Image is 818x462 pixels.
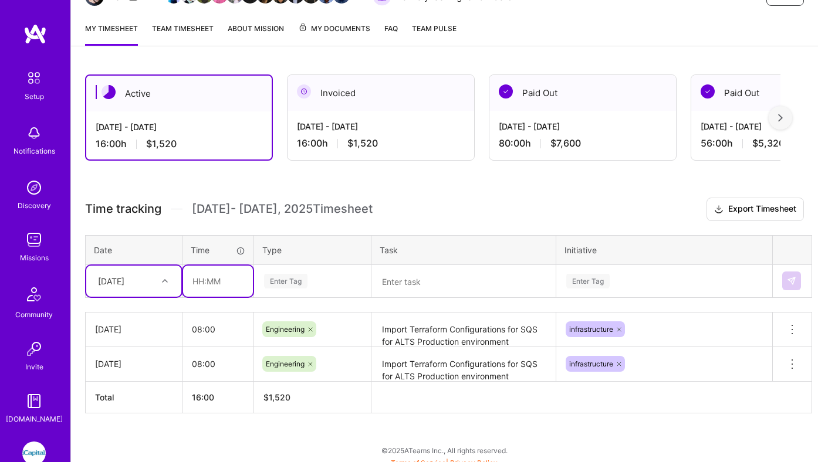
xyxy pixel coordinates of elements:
[266,325,305,334] span: Engineering
[182,314,253,345] input: HH:MM
[23,23,47,45] img: logo
[701,84,715,98] img: Paid Out
[373,314,555,346] textarea: Import Terraform Configurations for SQS for ALTS Production environment
[182,348,253,379] input: HH:MM
[266,359,305,368] span: Engineering
[412,24,457,33] span: Team Pulse
[707,198,804,221] button: Export Timesheet
[22,176,46,199] img: discovery
[499,120,667,133] div: [DATE] - [DATE]
[412,22,457,46] a: Team Pulse
[13,145,55,157] div: Notifications
[86,76,272,111] div: Active
[95,323,173,335] div: [DATE]
[25,90,44,103] div: Setup
[96,138,262,150] div: 16:00 h
[22,121,46,145] img: bell
[98,275,124,287] div: [DATE]
[22,228,46,252] img: teamwork
[96,121,262,133] div: [DATE] - [DATE]
[183,266,253,297] input: HH:MM
[298,22,370,46] a: My Documents
[192,202,373,216] span: [DATE] - [DATE] , 2025 Timesheet
[263,392,290,402] span: $ 1,520
[489,75,676,111] div: Paid Out
[146,138,177,150] span: $1,520
[298,22,370,35] span: My Documents
[254,235,371,264] th: Type
[18,199,51,212] div: Discovery
[264,272,307,290] div: Enter Tag
[499,84,513,98] img: Paid Out
[191,244,245,256] div: Time
[6,413,63,425] div: [DOMAIN_NAME]
[182,381,254,413] th: 16:00
[565,244,764,256] div: Initiative
[85,22,138,46] a: My timesheet
[25,361,43,373] div: Invite
[787,276,796,286] img: Submit
[15,308,53,321] div: Community
[569,325,613,334] span: infrastructure
[297,120,465,133] div: [DATE] - [DATE]
[22,389,46,413] img: guide book
[95,358,173,370] div: [DATE]
[297,84,311,98] img: Invoiced
[566,272,610,290] div: Enter Tag
[752,137,785,150] span: $5,320
[714,203,724,216] i: icon Download
[20,280,48,308] img: Community
[162,278,168,284] i: icon Chevron
[22,66,46,90] img: setup
[347,137,378,150] span: $1,520
[569,359,613,368] span: infrastructure
[86,381,182,413] th: Total
[152,22,214,46] a: Team timesheet
[228,22,284,46] a: About Mission
[297,137,465,150] div: 16:00 h
[102,85,116,99] img: Active
[499,137,667,150] div: 80:00 h
[288,75,474,111] div: Invoiced
[778,114,783,122] img: right
[85,202,161,216] span: Time tracking
[384,22,398,46] a: FAQ
[550,137,581,150] span: $7,600
[22,337,46,361] img: Invite
[371,235,556,264] th: Task
[20,252,49,264] div: Missions
[86,235,182,264] th: Date
[373,348,555,381] textarea: Import Terraform Configurations for SQS for ALTS Production environment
